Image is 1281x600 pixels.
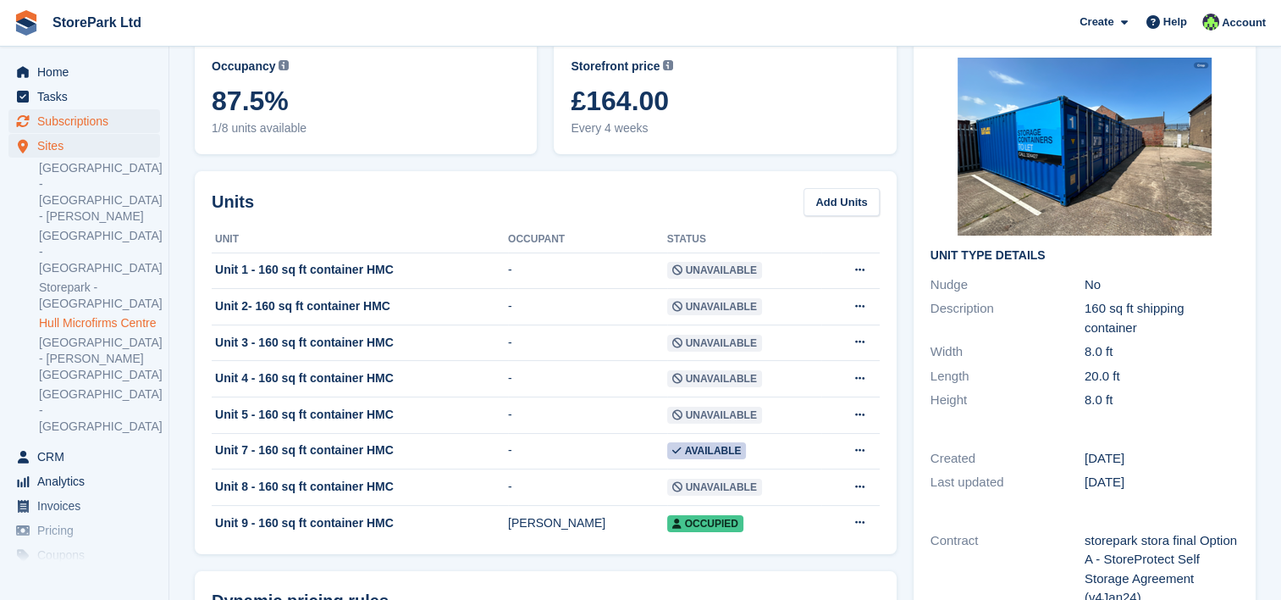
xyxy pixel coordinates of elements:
a: menu [8,85,160,108]
span: Unavailable [667,298,762,315]
td: - [508,397,667,434]
div: Width [930,342,1085,362]
a: menu [8,445,160,469]
h2: Units [212,189,254,214]
span: Storefront price [571,58,660,75]
div: [DATE] [1085,449,1239,469]
span: Home [37,60,139,84]
span: Occupancy [212,58,275,75]
div: 20.0 ft [1085,367,1239,386]
span: Create [1079,14,1113,31]
a: Hull Microfirms Centre [39,315,160,331]
span: Every 4 weeks [571,119,879,137]
div: [DATE] [1085,473,1239,492]
a: menu [8,519,160,542]
td: - [508,325,667,361]
div: Unit 7 - 160 sq ft container HMC [212,442,508,459]
div: Unit 1 - 160 sq ft container HMC [212,261,508,279]
div: 160 sq ft shipping container [1085,299,1239,337]
th: Unit [212,226,508,253]
div: Unit 3 - 160 sq ft container HMC [212,334,508,352]
h2: Unit Type details [930,249,1239,263]
div: 8.0 ft [1085,342,1239,362]
span: Invoices [37,494,139,518]
span: Account [1222,14,1266,31]
div: Created [930,449,1085,469]
img: icon-info-grey-7440780725fd019a000dd9b08b2336e03edf1995a4989e88bcd33f0948082b44.svg [663,60,673,70]
span: CRM [37,445,139,469]
div: [PERSON_NAME] [508,514,667,532]
img: Ryan Mulcahy [1202,14,1219,31]
div: Last updated [930,473,1085,492]
img: stora-icon-8386f47178a22dfd0bd8f6a31ec36ba5ce8667c1dd55bd0f319d3a0aa187defe.svg [14,10,39,36]
a: menu [8,543,160,567]
span: 87.5% [212,86,520,116]
span: Unavailable [667,479,762,496]
span: 1/8 units available [212,119,520,137]
span: Analytics [37,469,139,493]
a: menu [8,60,160,84]
a: menu [8,469,160,493]
a: Storepark - [GEOGRAPHIC_DATA] [39,280,160,312]
span: £164.00 [571,86,879,116]
a: [GEOGRAPHIC_DATA] - [GEOGRAPHIC_DATA] [39,386,160,435]
span: Help [1163,14,1187,31]
span: Pricing [37,519,139,542]
span: Subscriptions [37,109,139,133]
th: Status [667,226,822,253]
div: Height [930,391,1085,410]
img: IMG_7133.png [958,58,1212,236]
td: - [508,433,667,469]
div: Nudge [930,275,1085,295]
a: StorePark Ltd [46,8,148,36]
span: Unavailable [667,370,762,387]
td: - [508,361,667,397]
div: Unit 8 - 160 sq ft container HMC [212,478,508,496]
span: Occupied [667,515,743,532]
a: menu [8,109,160,133]
span: Unavailable [667,335,762,352]
a: [GEOGRAPHIC_DATA] - [GEOGRAPHIC_DATA] - [PERSON_NAME] [39,160,160,225]
a: menu [8,494,160,518]
span: Tasks [37,85,139,108]
div: No [1085,275,1239,295]
a: [GEOGRAPHIC_DATA] - [PERSON_NAME][GEOGRAPHIC_DATA] [39,335,160,383]
div: Length [930,367,1085,386]
div: Unit 5 - 160 sq ft container HMC [212,406,508,424]
span: Sites [37,134,139,158]
div: Unit 2- 160 sq ft container HMC [212,297,508,315]
div: 8.0 ft [1085,391,1239,410]
td: - [508,469,667,506]
a: menu [8,134,160,158]
span: Unavailable [667,262,762,279]
div: Description [930,299,1085,337]
a: Add Units [803,188,879,216]
div: Unit 4 - 160 sq ft container HMC [212,369,508,387]
a: [GEOGRAPHIC_DATA] - [GEOGRAPHIC_DATA] [39,228,160,276]
img: icon-info-grey-7440780725fd019a000dd9b08b2336e03edf1995a4989e88bcd33f0948082b44.svg [279,60,289,70]
span: Unavailable [667,407,762,424]
td: - [508,253,667,289]
div: Unit 9 - 160 sq ft container HMC [212,514,508,532]
span: Available [667,442,747,459]
th: Occupant [508,226,667,253]
span: Coupons [37,543,139,567]
td: - [508,289,667,325]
